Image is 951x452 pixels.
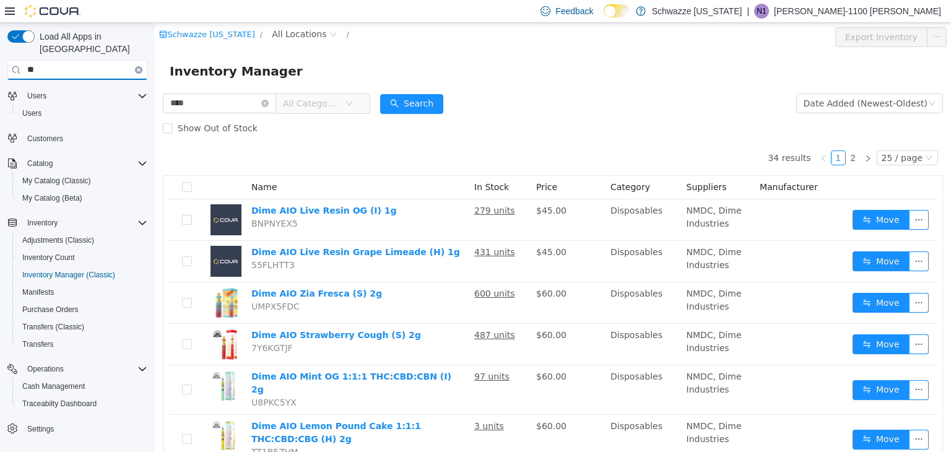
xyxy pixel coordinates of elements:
span: Traceabilty Dashboard [17,396,147,411]
td: Disposables [451,218,527,259]
button: Settings [2,420,152,438]
span: U8PKC5YX [97,375,142,385]
span: NMDC, Dime Industries [532,398,587,421]
span: NMDC, Dime Industries [532,224,587,247]
div: Nathaniel-1100 Burciaga [754,4,769,19]
img: Dime AIO Live Resin Grape Limeade (H) 1g placeholder [56,223,87,254]
span: My Catalog (Classic) [22,176,91,186]
a: Dime AIO Strawberry Cough (S) 2g [97,307,266,317]
p: Schwazze [US_STATE] [652,4,742,19]
u: 279 units [319,183,360,193]
span: $60.00 [381,349,412,359]
u: 3 units [319,398,349,408]
a: 1 [677,128,690,142]
button: Inventory Count [12,249,152,266]
span: Cash Management [17,379,147,394]
span: TT1B5ZVM [97,424,144,434]
span: Inventory [27,218,58,228]
li: 1 [676,128,691,142]
button: Inventory [2,214,152,232]
a: icon: shopSchwazze [US_STATE] [4,7,100,16]
a: Customers [22,131,68,146]
button: Purchase Orders [12,301,152,318]
span: NMDC, Dime Industries [532,183,587,206]
a: Users [17,106,46,121]
li: Next Page [706,128,721,142]
td: Disposables [451,342,527,392]
span: Settings [22,421,147,437]
img: Dime AIO Lemon Pound Cake 1:1:1 THC:CBD:CBG (H) 2g hero shot [56,397,87,428]
a: Dime AIO Live Resin Grape Limeade (H) 1g [97,224,305,234]
span: Purchase Orders [22,305,79,315]
li: Previous Page [661,128,676,142]
button: Catalog [22,156,58,171]
img: Dime AIO Zia Fresca (S) 2g hero shot [56,264,87,295]
p: | [747,4,749,19]
span: Price [381,159,402,169]
span: Settings [27,424,54,434]
button: Adjustments (Classic) [12,232,152,249]
span: Transfers [17,337,147,352]
button: Catalog [2,155,152,172]
span: All Categories [128,74,185,87]
button: icon: ellipsis [754,228,774,248]
span: Customers [22,131,147,146]
span: Inventory Count [22,253,75,263]
span: Inventory Manager (Classic) [17,267,147,282]
span: Users [17,106,147,121]
a: 2 [692,128,705,142]
span: In Stock [319,159,354,169]
span: / [105,7,108,16]
a: Traceabilty Dashboard [17,396,102,411]
a: Cash Management [17,379,90,394]
button: icon: swapMove [698,270,755,290]
span: Inventory [22,215,147,230]
td: Disposables [451,176,527,218]
span: Name [97,159,122,169]
button: Traceabilty Dashboard [12,395,152,412]
span: 55FLHTT3 [97,237,140,247]
u: 97 units [319,349,355,359]
input: Dark Mode [604,4,630,17]
button: icon: searchSearch [225,71,289,91]
span: Show Out of Stock [18,100,108,110]
button: Operations [22,362,69,376]
span: Inventory Manager (Classic) [22,270,115,280]
a: Purchase Orders [17,302,84,317]
span: Load All Apps in [GEOGRAPHIC_DATA] [35,30,147,55]
button: Inventory Manager (Classic) [12,266,152,284]
span: Traceabilty Dashboard [22,399,97,409]
p: [PERSON_NAME]-1100 [PERSON_NAME] [774,4,941,19]
button: Transfers [12,336,152,353]
span: Suppliers [532,159,572,169]
span: $60.00 [381,307,412,317]
button: icon: ellipsis [754,187,774,207]
button: Operations [2,360,152,378]
span: 7Y6KGTJF [97,320,138,330]
span: Customers [27,134,63,144]
a: Dime AIO Mint OG 1:1:1 THC:CBD:CBN (I) 2g [97,349,297,372]
button: Cash Management [12,378,152,395]
a: Settings [22,422,59,437]
button: icon: ellipsis [754,357,774,377]
span: N1 [757,4,766,19]
td: Disposables [451,392,527,441]
i: icon: down [770,131,778,140]
i: icon: left [665,132,672,139]
span: Transfers [22,339,53,349]
span: NMDC, Dime Industries [532,349,587,372]
span: Catalog [27,159,53,168]
span: Adjustments (Classic) [22,235,94,245]
span: BNPNYEX5 [97,196,143,206]
span: Users [22,89,147,103]
button: My Catalog (Classic) [12,172,152,189]
a: Manifests [17,285,59,300]
img: Cova [25,5,80,17]
span: Manifests [22,287,54,297]
span: NMDC, Dime Industries [532,266,587,289]
button: icon: swapMove [698,357,755,377]
a: Inventory Manager (Classic) [17,267,120,282]
span: Inventory Count [17,250,147,265]
a: Dime AIO Lemon Pound Cake 1:1:1 THC:CBD:CBG (H) 2g [97,398,266,421]
button: icon: ellipsis [754,311,774,331]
